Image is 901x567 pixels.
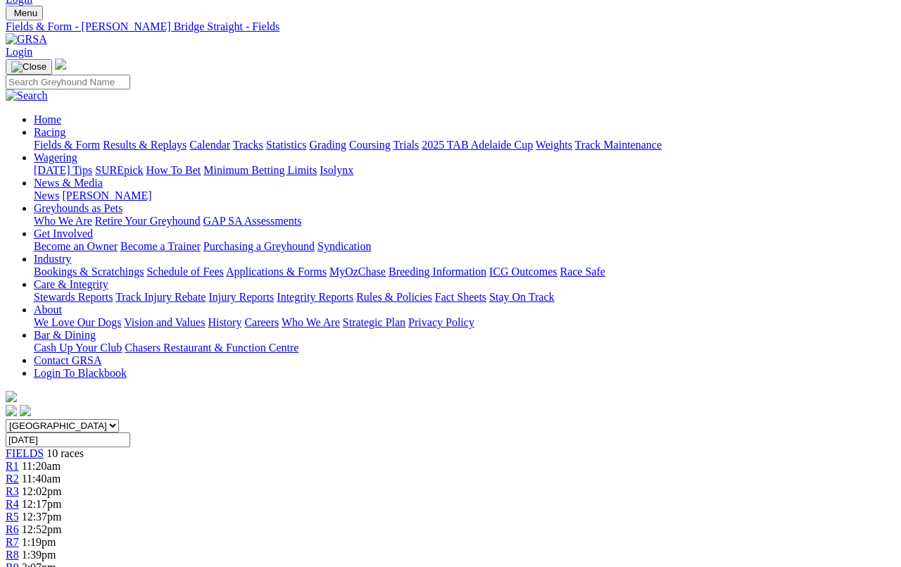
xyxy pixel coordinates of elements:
img: twitter.svg [20,405,31,416]
a: We Love Our Dogs [34,316,121,328]
input: Select date [6,432,130,447]
a: Chasers Restaurant & Function Centre [125,342,298,354]
a: Minimum Betting Limits [203,164,317,176]
a: FIELDS [6,447,44,459]
span: 12:52pm [22,523,62,535]
a: Cash Up Your Club [34,342,122,354]
a: Greyhounds as Pets [34,202,122,214]
span: 1:39pm [22,549,56,561]
span: Menu [14,8,37,18]
a: Home [34,113,61,125]
div: About [34,316,895,329]
a: R3 [6,485,19,497]
div: Greyhounds as Pets [34,215,895,228]
a: History [208,316,241,328]
a: MyOzChase [329,266,386,278]
input: Search [6,75,130,89]
a: [PERSON_NAME] [62,189,151,201]
a: Become an Owner [34,240,118,252]
a: Isolynx [320,164,353,176]
img: facebook.svg [6,405,17,416]
a: Vision and Values [124,316,205,328]
a: Stay On Track [489,291,554,303]
a: Coursing [349,139,391,151]
a: R5 [6,511,19,523]
a: Contact GRSA [34,354,101,366]
a: News & Media [34,177,103,189]
a: Careers [244,316,279,328]
a: How To Bet [146,164,201,176]
a: R8 [6,549,19,561]
a: About [34,304,62,316]
div: Wagering [34,164,895,177]
a: Login [6,46,32,58]
a: Grading [310,139,346,151]
a: R4 [6,498,19,510]
div: News & Media [34,189,895,202]
div: Industry [34,266,895,278]
a: Bookings & Scratchings [34,266,144,278]
a: R2 [6,473,19,485]
a: Who We Are [282,316,340,328]
a: Rules & Policies [356,291,432,303]
a: Fields & Form [34,139,100,151]
span: 11:40am [22,473,61,485]
a: Login To Blackbook [34,367,127,379]
a: Stewards Reports [34,291,113,303]
a: Integrity Reports [277,291,353,303]
a: Calendar [189,139,230,151]
a: News [34,189,59,201]
img: Search [6,89,48,102]
a: Injury Reports [208,291,274,303]
span: 12:17pm [22,498,62,510]
a: Trials [393,139,419,151]
a: Strategic Plan [343,316,405,328]
span: 1:19pm [22,536,56,548]
a: SUREpick [95,164,143,176]
span: 12:37pm [22,511,62,523]
img: Close [11,61,46,73]
a: Race Safe [560,266,605,278]
a: Tracks [233,139,263,151]
a: R1 [6,460,19,472]
a: Become a Trainer [120,240,201,252]
a: Fields & Form - [PERSON_NAME] Bridge Straight - Fields [6,20,895,33]
a: Breeding Information [389,266,486,278]
a: 2025 TAB Adelaide Cup [422,139,533,151]
a: Syndication [317,240,371,252]
a: ICG Outcomes [489,266,557,278]
a: GAP SA Assessments [203,215,302,227]
a: Industry [34,253,71,265]
a: Retire Your Greyhound [95,215,201,227]
a: Applications & Forms [226,266,327,278]
div: Care & Integrity [34,291,895,304]
div: Get Involved [34,240,895,253]
span: 11:20am [22,460,61,472]
div: Bar & Dining [34,342,895,354]
a: Bar & Dining [34,329,96,341]
a: Statistics [266,139,307,151]
a: Purchasing a Greyhound [203,240,315,252]
a: Fact Sheets [435,291,486,303]
a: Schedule of Fees [146,266,223,278]
span: 12:02pm [22,485,62,497]
a: Results & Replays [103,139,187,151]
img: logo-grsa-white.png [6,391,17,402]
button: Toggle navigation [6,59,52,75]
a: Weights [536,139,572,151]
a: Get Involved [34,228,93,239]
span: 10 races [46,447,84,459]
a: R7 [6,536,19,548]
a: Who We Are [34,215,92,227]
a: R6 [6,523,19,535]
a: Track Injury Rebate [115,291,206,303]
